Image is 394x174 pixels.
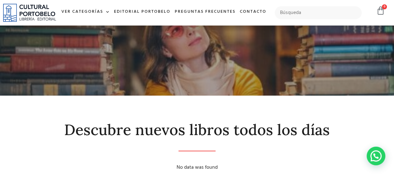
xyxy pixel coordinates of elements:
[238,5,268,19] a: Contacto
[11,122,383,138] h2: Descubre nuevos libros todos los días
[59,5,112,19] a: Ver Categorías
[376,6,385,15] a: 0
[173,5,238,19] a: Preguntas frecuentes
[382,4,387,9] span: 0
[11,164,383,171] div: No data was found
[112,5,173,19] a: Editorial Portobelo
[275,6,362,19] input: Búsqueda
